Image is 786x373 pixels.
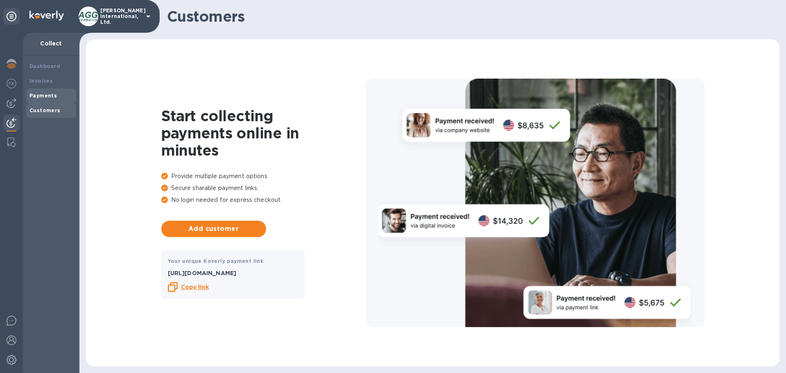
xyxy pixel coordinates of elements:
b: Copy link [181,284,209,290]
h1: Customers [167,8,773,25]
span: Add customer [168,224,260,234]
b: Your unique Koverly payment link [168,258,264,264]
button: Add customer [161,221,266,237]
p: Provide multiple payment options. [161,172,366,181]
b: Invoices [29,78,53,84]
p: Collect [29,39,73,47]
div: Unpin categories [3,8,20,25]
p: No login needed for express checkout. [161,196,366,204]
p: [URL][DOMAIN_NAME] [168,269,298,277]
p: Secure sharable payment links. [161,184,366,192]
p: [PERSON_NAME] International, Ltd. [100,8,141,25]
b: Payments [29,93,57,99]
img: Foreign exchange [7,79,16,88]
b: Dashboard [29,63,61,69]
img: Logo [29,11,64,20]
b: Customers [29,107,61,113]
h1: Start collecting payments online in minutes [161,107,366,159]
